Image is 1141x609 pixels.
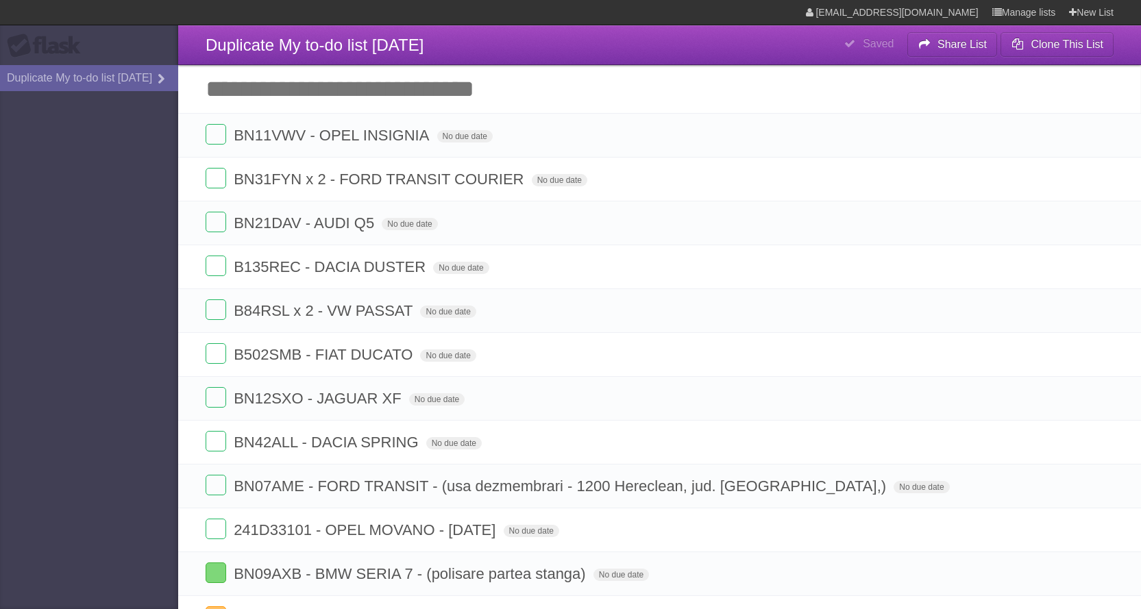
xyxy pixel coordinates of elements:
span: B84RSL x 2 - VW PASSAT [234,302,416,319]
span: BN11VWV - OPEL INSIGNIA [234,127,432,144]
span: No due date [409,393,465,406]
span: No due date [894,481,949,493]
span: No due date [420,306,476,318]
span: 241D33101 - OPEL MOVANO - [DATE] [234,521,499,538]
span: No due date [433,262,489,274]
label: Done [206,475,226,495]
span: BN07AME - FORD TRANSIT - (usa dezmembrari - 1200 Hereclean, jud. [GEOGRAPHIC_DATA],) [234,477,890,495]
label: Done [206,343,226,364]
span: No due date [382,218,437,230]
label: Done [206,519,226,539]
label: Done [206,387,226,408]
span: No due date [437,130,493,142]
label: Done [206,299,226,320]
span: B502SMB - FIAT DUCATO [234,346,416,363]
label: Done [206,168,226,188]
label: Done [206,562,226,583]
span: B135REC - DACIA DUSTER [234,258,429,275]
b: Clone This List [1031,38,1103,50]
span: No due date [426,437,482,449]
button: Share List [907,32,998,57]
b: Share List [937,38,987,50]
label: Done [206,212,226,232]
button: Clone This List [1001,32,1114,57]
span: No due date [420,349,476,362]
label: Done [206,124,226,145]
label: Done [206,256,226,276]
span: BN09AXB - BMW SERIA 7 - (polisare partea stanga) [234,565,589,582]
label: Done [206,431,226,451]
div: Flask [7,34,89,58]
span: BN42ALL - DACIA SPRING [234,434,421,451]
span: BN21DAV - AUDI Q5 [234,214,378,232]
span: No due date [532,174,587,186]
span: No due date [593,569,649,581]
span: No due date [504,525,559,537]
span: BN31FYN x 2 - FORD TRANSIT COURIER [234,171,527,188]
span: BN12SXO - JAGUAR XF [234,390,405,407]
b: Saved [863,38,894,49]
span: Duplicate My to-do list [DATE] [206,36,424,54]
